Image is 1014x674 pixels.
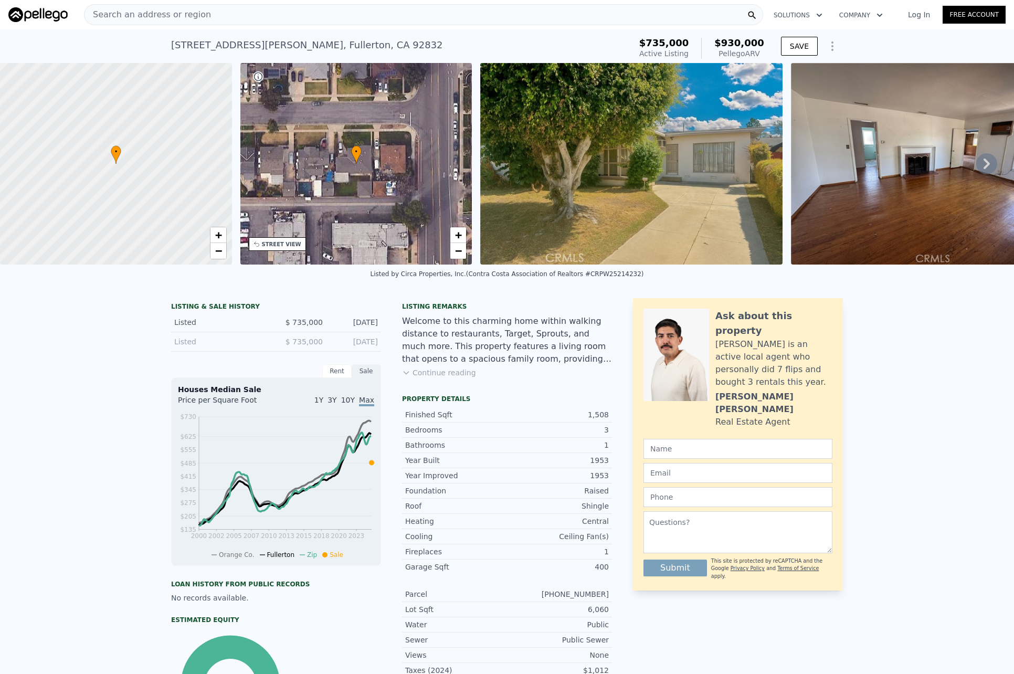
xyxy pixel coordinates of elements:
[348,532,365,540] tspan: 2023
[180,526,196,533] tspan: $135
[405,562,507,572] div: Garage Sqft
[765,6,831,25] button: Solutions
[715,338,832,388] div: [PERSON_NAME] is an active local agent who personally did 7 flips and bought 3 rentals this year.
[507,604,609,615] div: 6,060
[643,560,707,576] button: Submit
[507,501,609,511] div: Shingle
[715,391,832,416] div: [PERSON_NAME] [PERSON_NAME]
[643,439,832,459] input: Name
[507,470,609,481] div: 1953
[639,37,689,48] span: $735,000
[244,532,260,540] tspan: 2007
[405,650,507,660] div: Views
[405,501,507,511] div: Roof
[331,317,378,328] div: [DATE]
[174,317,268,328] div: Listed
[822,36,843,57] button: Show Options
[328,396,336,404] span: 3Y
[208,532,225,540] tspan: 2002
[314,396,323,404] span: 1Y
[286,318,323,327] span: $ 735,000
[507,619,609,630] div: Public
[180,513,196,520] tspan: $205
[180,413,196,420] tspan: $730
[643,487,832,507] input: Phone
[351,147,362,156] span: •
[180,486,196,493] tspan: $345
[180,433,196,440] tspan: $625
[370,270,643,278] div: Listed by Circa Properties, Inc. (Contra Costa Association of Realtors #CRPW25214232)
[171,616,381,624] div: Estimated Equity
[731,565,765,571] a: Privacy Policy
[507,531,609,542] div: Ceiling Fan(s)
[507,562,609,572] div: 400
[405,619,507,630] div: Water
[278,532,294,540] tspan: 2013
[261,532,277,540] tspan: 2010
[402,315,612,365] div: Welcome to this charming home within walking distance to restaurants, Target, Sprouts, and much m...
[178,395,276,412] div: Price per Square Foot
[405,455,507,466] div: Year Built
[191,532,207,540] tspan: 2000
[8,7,68,22] img: Pellego
[943,6,1006,24] a: Free Account
[171,580,381,588] div: Loan history from public records
[480,63,783,265] img: Sale: 169652788 Parcel: 63810228
[226,532,242,540] tspan: 2005
[714,48,764,59] div: Pellego ARV
[895,9,943,20] a: Log In
[405,589,507,599] div: Parcel
[210,227,226,243] a: Zoom in
[507,589,609,599] div: [PHONE_NUMBER]
[180,499,196,507] tspan: $275
[331,336,378,347] div: [DATE]
[507,546,609,557] div: 1
[643,463,832,483] input: Email
[405,409,507,420] div: Finished Sqft
[286,338,323,346] span: $ 735,000
[639,49,689,58] span: Active Listing
[507,455,609,466] div: 1953
[450,243,466,259] a: Zoom out
[405,516,507,526] div: Heating
[455,228,462,241] span: +
[262,240,301,248] div: STREET VIEW
[219,551,254,559] span: Orange Co.
[455,244,462,257] span: −
[405,531,507,542] div: Cooling
[341,396,355,404] span: 10Y
[507,409,609,420] div: 1,508
[313,532,330,540] tspan: 2018
[405,635,507,645] div: Sewer
[507,650,609,660] div: None
[507,486,609,496] div: Raised
[507,425,609,435] div: 3
[507,635,609,645] div: Public Sewer
[507,440,609,450] div: 1
[711,557,832,580] div: This site is protected by reCAPTCHA and the Google and apply.
[405,425,507,435] div: Bedrooms
[296,532,312,540] tspan: 2015
[405,486,507,496] div: Foundation
[405,546,507,557] div: Fireplaces
[111,147,121,156] span: •
[171,302,381,313] div: LISTING & SALE HISTORY
[715,416,790,428] div: Real Estate Agent
[180,473,196,480] tspan: $415
[405,604,507,615] div: Lot Sqft
[450,227,466,243] a: Zoom in
[402,302,612,311] div: Listing remarks
[180,446,196,454] tspan: $555
[178,384,374,395] div: Houses Median Sale
[781,37,818,56] button: SAVE
[171,593,381,603] div: No records available.
[352,364,381,378] div: Sale
[331,532,347,540] tspan: 2020
[111,145,121,164] div: •
[215,244,221,257] span: −
[507,516,609,526] div: Central
[359,396,374,406] span: Max
[714,37,764,48] span: $930,000
[402,395,612,403] div: Property details
[215,228,221,241] span: +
